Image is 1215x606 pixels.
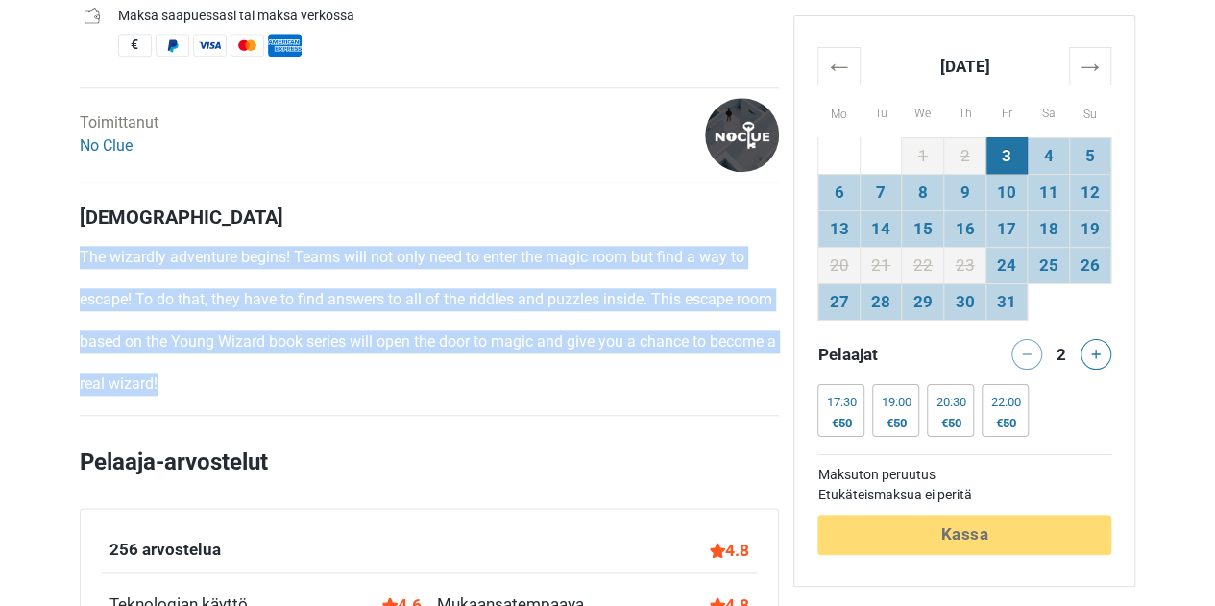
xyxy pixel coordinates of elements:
div: 22:00 [990,395,1020,410]
div: 20:30 [936,395,965,410]
th: Tu [860,85,902,137]
div: Toimittanut [80,111,158,158]
th: Mo [818,85,861,137]
td: 20 [818,247,861,283]
td: Etukäteismaksua ei peritä [817,485,1111,505]
span: MasterCard [231,34,264,57]
th: ← [818,47,861,85]
div: €50 [936,416,965,431]
td: 1 [902,137,944,174]
td: 3 [985,137,1028,174]
span: PayPal [156,34,189,57]
div: Maksa saapuessasi tai maksa verkossa [118,6,779,26]
td: Maksuton peruutus [817,465,1111,485]
th: → [1069,47,1111,85]
td: 5 [1069,137,1111,174]
td: 7 [860,174,902,210]
td: 24 [985,247,1028,283]
td: 13 [818,210,861,247]
td: 31 [985,283,1028,320]
img: a5e0ff62be0b0845l.png [705,98,779,172]
td: 14 [860,210,902,247]
td: 29 [902,283,944,320]
div: Pelaajat [810,339,964,370]
div: €50 [826,416,856,431]
td: 23 [944,247,986,283]
td: 4 [1028,137,1070,174]
p: The wizardly adventure begins! Teams will not only need to enter the magic room but find a way to [80,246,779,269]
td: 25 [1028,247,1070,283]
td: 9 [944,174,986,210]
div: 2 [1050,339,1073,366]
td: 2 [944,137,986,174]
td: 27 [818,283,861,320]
td: 28 [860,283,902,320]
th: Fr [985,85,1028,137]
td: 11 [1028,174,1070,210]
td: 15 [902,210,944,247]
th: Su [1069,85,1111,137]
th: Th [944,85,986,137]
td: 26 [1069,247,1111,283]
td: 17 [985,210,1028,247]
p: escape! To do that, they have to find answers to all of the riddles and puzzles inside. This esca... [80,288,779,311]
th: We [902,85,944,137]
div: 256 arvostelua [109,538,221,563]
td: 16 [944,210,986,247]
h4: [DEMOGRAPHIC_DATA] [80,206,779,229]
td: 19 [1069,210,1111,247]
p: real wizard! [80,373,779,396]
span: American Express [268,34,302,57]
p: based on the Young Wizard book series will open the door to magic and give you a chance to become a [80,330,779,353]
td: 30 [944,283,986,320]
td: 6 [818,174,861,210]
td: 22 [902,247,944,283]
td: 8 [902,174,944,210]
a: No Clue [80,136,133,155]
div: 19:00 [881,395,911,410]
h2: Pelaaja-arvostelut [80,445,779,508]
td: 12 [1069,174,1111,210]
td: 10 [985,174,1028,210]
div: 4.8 [710,538,749,563]
th: Sa [1028,85,1070,137]
th: [DATE] [860,47,1069,85]
div: 17:30 [826,395,856,410]
td: 18 [1028,210,1070,247]
span: Käteinen [118,34,152,57]
td: 21 [860,247,902,283]
div: €50 [881,416,911,431]
span: Visa [193,34,227,57]
div: €50 [990,416,1020,431]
